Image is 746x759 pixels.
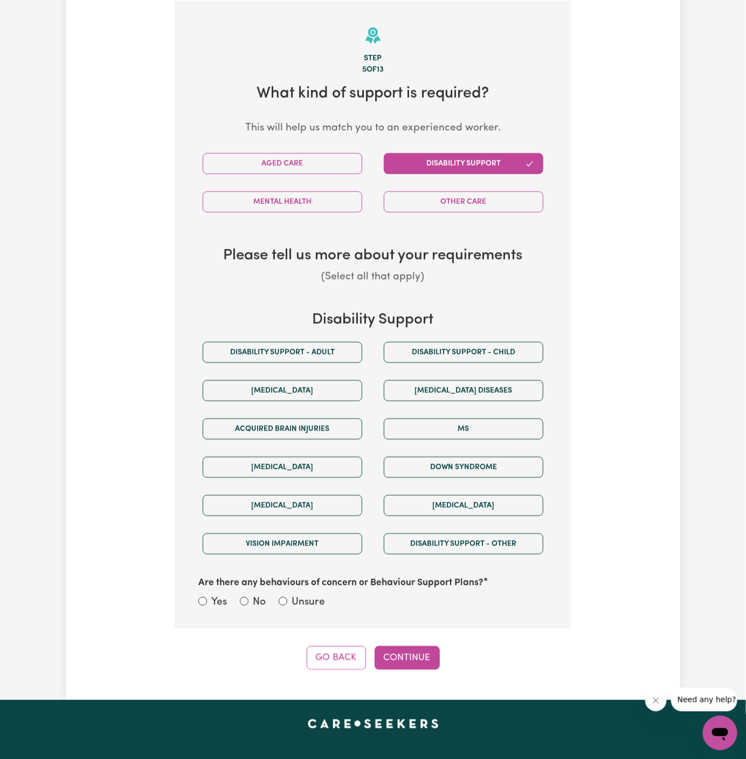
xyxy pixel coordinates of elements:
[203,419,362,440] button: Acquired Brain Injuries
[203,153,362,174] button: Aged Care
[192,85,554,104] h2: What kind of support is required?
[203,534,362,555] button: Vision impairment
[192,53,554,65] div: Step
[192,311,554,330] h3: Disability Support
[671,688,737,712] iframe: Message from company
[384,457,543,478] button: Down syndrome
[375,646,440,670] button: Continue
[203,495,362,516] button: [MEDICAL_DATA]
[203,192,362,213] button: Mental Health
[192,247,554,265] h3: Please tell us more about your requirements
[384,342,543,363] button: Disability support - Child
[203,342,362,363] button: Disability support - Adult
[703,716,737,750] iframe: Button to launch messaging window
[384,153,543,174] button: Disability Support
[203,380,362,401] button: [MEDICAL_DATA]
[645,690,667,712] iframe: Close message
[192,121,554,136] p: This will help us match you to an experienced worker.
[253,595,266,611] label: No
[211,595,227,611] label: Yes
[203,457,362,478] button: [MEDICAL_DATA]
[384,419,543,440] button: MS
[292,595,325,611] label: Unsure
[384,495,543,516] button: [MEDICAL_DATA]
[384,380,543,401] button: [MEDICAL_DATA] Diseases
[308,720,439,728] a: Careseekers home page
[192,270,554,285] p: (Select all that apply)
[384,192,543,213] button: Other Care
[307,646,366,670] button: Go Back
[198,576,483,590] label: Are there any behaviours of concern or Behaviour Support Plans?
[384,534,543,555] button: Disability support - Other
[192,64,554,76] div: 5 of 13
